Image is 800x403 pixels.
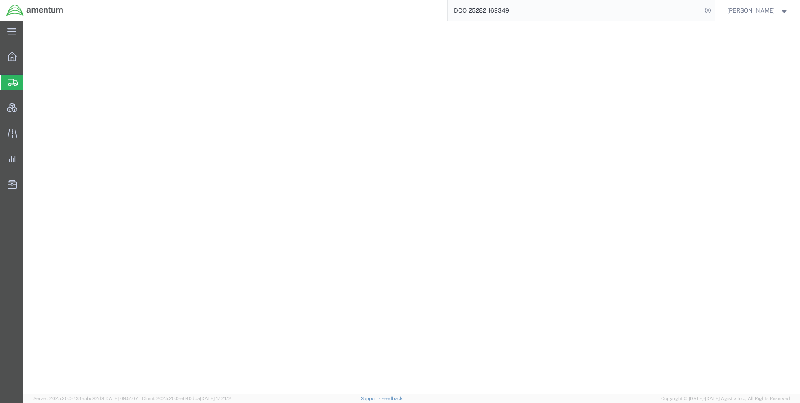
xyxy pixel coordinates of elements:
[6,4,64,17] img: logo
[448,0,702,21] input: Search for shipment number, reference number
[381,396,403,401] a: Feedback
[661,395,790,402] span: Copyright © [DATE]-[DATE] Agistix Inc., All Rights Reserved
[142,396,231,401] span: Client: 2025.20.0-e640dba
[104,396,138,401] span: [DATE] 09:51:07
[23,21,800,394] iframe: FS Legacy Container
[361,396,382,401] a: Support
[727,5,789,15] button: [PERSON_NAME]
[200,396,231,401] span: [DATE] 17:21:12
[727,6,775,15] span: Ray Cheatteam
[33,396,138,401] span: Server: 2025.20.0-734e5bc92d9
